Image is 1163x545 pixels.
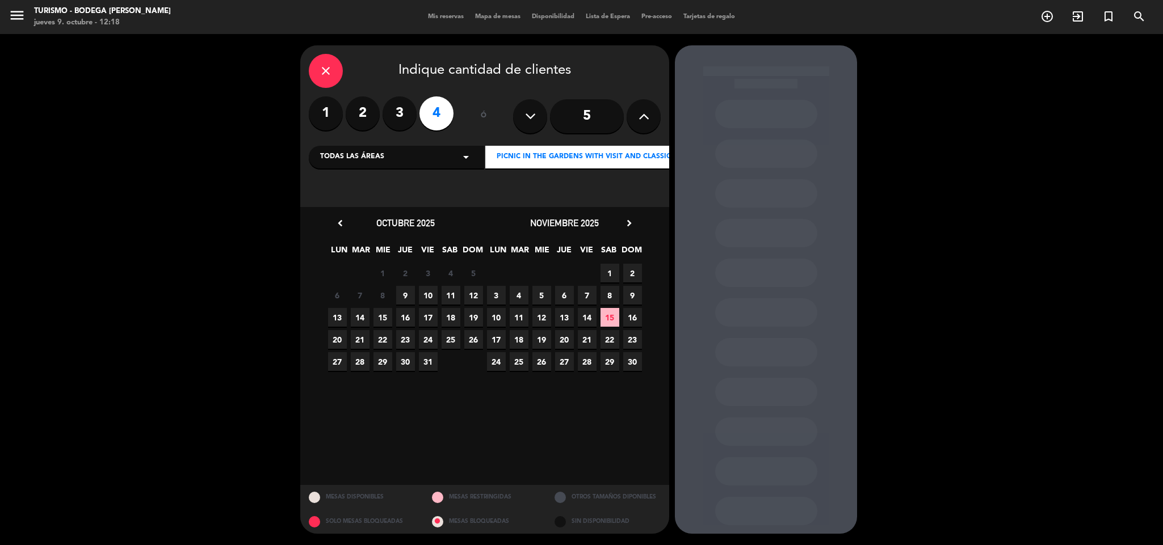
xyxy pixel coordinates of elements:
[396,352,415,371] span: 30
[463,243,481,262] span: DOM
[622,243,640,262] span: DOM
[599,243,618,262] span: SAB
[9,7,26,24] i: menu
[442,330,460,349] span: 25
[334,217,346,229] i: chevron_left
[419,308,438,327] span: 17
[1071,10,1085,23] i: exit_to_app
[487,308,506,327] span: 10
[396,308,415,327] span: 16
[623,217,635,229] i: chevron_right
[34,17,171,28] div: jueves 9. octubre - 12:18
[555,243,574,262] span: JUE
[396,286,415,305] span: 9
[623,286,642,305] span: 9
[373,352,392,371] span: 29
[510,330,528,349] span: 18
[577,243,596,262] span: VIE
[376,217,435,229] span: octubre 2025
[300,509,423,534] div: SOLO MESAS BLOQUEADAS
[555,286,574,305] span: 6
[464,286,483,305] span: 12
[510,352,528,371] span: 25
[623,352,642,371] span: 30
[419,264,438,282] span: 3
[442,264,460,282] span: 4
[442,308,460,327] span: 18
[419,96,454,130] label: 4
[464,264,483,282] span: 5
[442,286,460,305] span: 11
[319,64,333,78] i: close
[601,264,619,282] span: 1
[396,264,415,282] span: 2
[578,352,597,371] span: 28
[555,330,574,349] span: 20
[487,352,506,371] span: 24
[636,14,678,20] span: Pre-acceso
[532,352,551,371] span: 26
[678,14,741,20] span: Tarjetas de regalo
[418,243,437,262] span: VIE
[351,286,370,305] span: 7
[510,308,528,327] span: 11
[580,14,636,20] span: Lista de Espera
[532,286,551,305] span: 5
[623,264,642,282] span: 2
[526,14,580,20] span: Disponibilidad
[328,330,347,349] span: 20
[578,308,597,327] span: 14
[532,330,551,349] span: 19
[373,330,392,349] span: 22
[419,352,438,371] span: 31
[623,330,642,349] span: 23
[373,286,392,305] span: 8
[1102,10,1115,23] i: turned_in_not
[346,96,380,130] label: 2
[440,243,459,262] span: SAB
[328,308,347,327] span: 13
[555,308,574,327] span: 13
[469,14,526,20] span: Mapa de mesas
[601,308,619,327] span: 15
[601,352,619,371] span: 29
[510,286,528,305] span: 4
[464,330,483,349] span: 26
[487,286,506,305] span: 3
[351,330,370,349] span: 21
[374,243,393,262] span: MIE
[423,485,547,509] div: MESAS RESTRINGIDAS
[578,286,597,305] span: 7
[578,330,597,349] span: 21
[328,352,347,371] span: 27
[423,509,547,534] div: MESAS BLOQUEADAS
[419,286,438,305] span: 10
[396,330,415,349] span: 23
[309,96,343,130] label: 1
[511,243,530,262] span: MAR
[497,151,703,163] span: PICNIC IN THE GARDENS WITH VISIT AND CLASSIC TASTING
[309,54,661,88] div: Indique cantidad de clientes
[396,243,415,262] span: JUE
[328,286,347,305] span: 6
[487,330,506,349] span: 17
[422,14,469,20] span: Mis reservas
[1132,10,1146,23] i: search
[459,150,473,164] i: arrow_drop_down
[530,217,599,229] span: noviembre 2025
[623,308,642,327] span: 16
[351,352,370,371] span: 28
[383,96,417,130] label: 3
[9,7,26,28] button: menu
[601,330,619,349] span: 22
[419,330,438,349] span: 24
[330,243,349,262] span: LUN
[351,308,370,327] span: 14
[1040,10,1054,23] i: add_circle_outline
[464,308,483,327] span: 19
[34,6,171,17] div: Turismo - Bodega [PERSON_NAME]
[300,485,423,509] div: MESAS DISPONIBLES
[320,151,384,163] span: Todas las áreas
[373,308,392,327] span: 15
[533,243,552,262] span: MIE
